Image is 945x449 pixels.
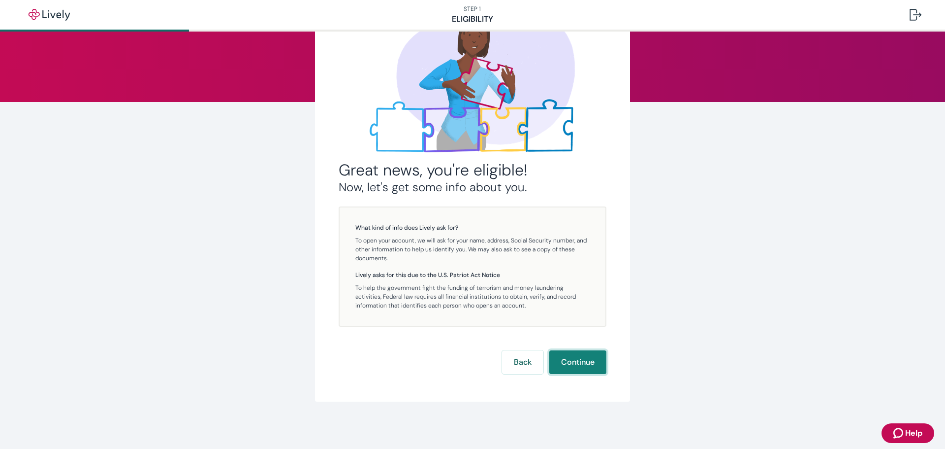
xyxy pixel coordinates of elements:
h3: Now, let's get some info about you. [339,180,606,195]
p: To help the government fight the funding of terrorism and money laundering activities, Federal la... [355,283,590,310]
button: Back [502,350,543,374]
button: Continue [549,350,606,374]
p: To open your account, we will ask for your name, address, Social Security number, and other infor... [355,236,590,263]
img: Lively [22,9,77,21]
svg: Zendesk support icon [893,427,905,439]
span: Help [905,427,922,439]
h2: Great news, you're eligible! [339,160,606,180]
button: Zendesk support iconHelp [882,423,934,443]
h5: What kind of info does Lively ask for? [355,223,590,232]
h5: Lively asks for this due to the U.S. Patriot Act Notice [355,271,590,279]
button: Log out [902,3,929,27]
